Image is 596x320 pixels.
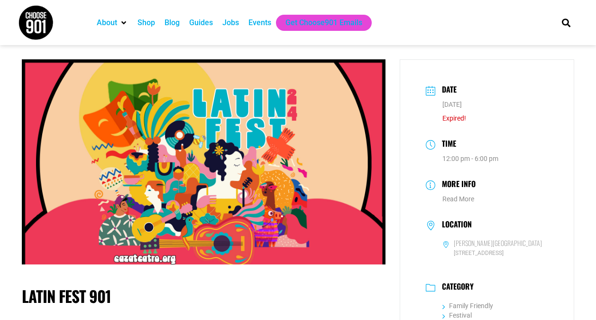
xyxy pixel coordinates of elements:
span: [DATE] [442,101,462,108]
a: Guides [189,17,213,28]
h3: Date [437,84,457,97]
div: About [92,15,133,31]
h3: Time [437,138,456,151]
a: Read More [442,195,474,203]
abbr: 12:00 pm - 6:00 pm [442,155,498,162]
a: Festival [442,311,472,319]
a: Family Friendly [442,302,493,310]
a: Get Choose901 Emails [285,17,362,28]
a: About [97,17,117,28]
h3: More Info [437,178,476,192]
span: [STREET_ADDRESS] [442,249,549,258]
a: Blog [165,17,180,28]
h3: Location [437,220,472,231]
h3: Category [437,282,474,293]
nav: Main nav [92,15,545,31]
h6: [PERSON_NAME][GEOGRAPHIC_DATA] [454,239,542,247]
h1: Latin Fest 901 [22,287,385,306]
a: Jobs [222,17,239,28]
span: Expired! [442,114,466,122]
a: Shop [138,17,155,28]
a: Events [248,17,271,28]
div: Search [558,15,574,30]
